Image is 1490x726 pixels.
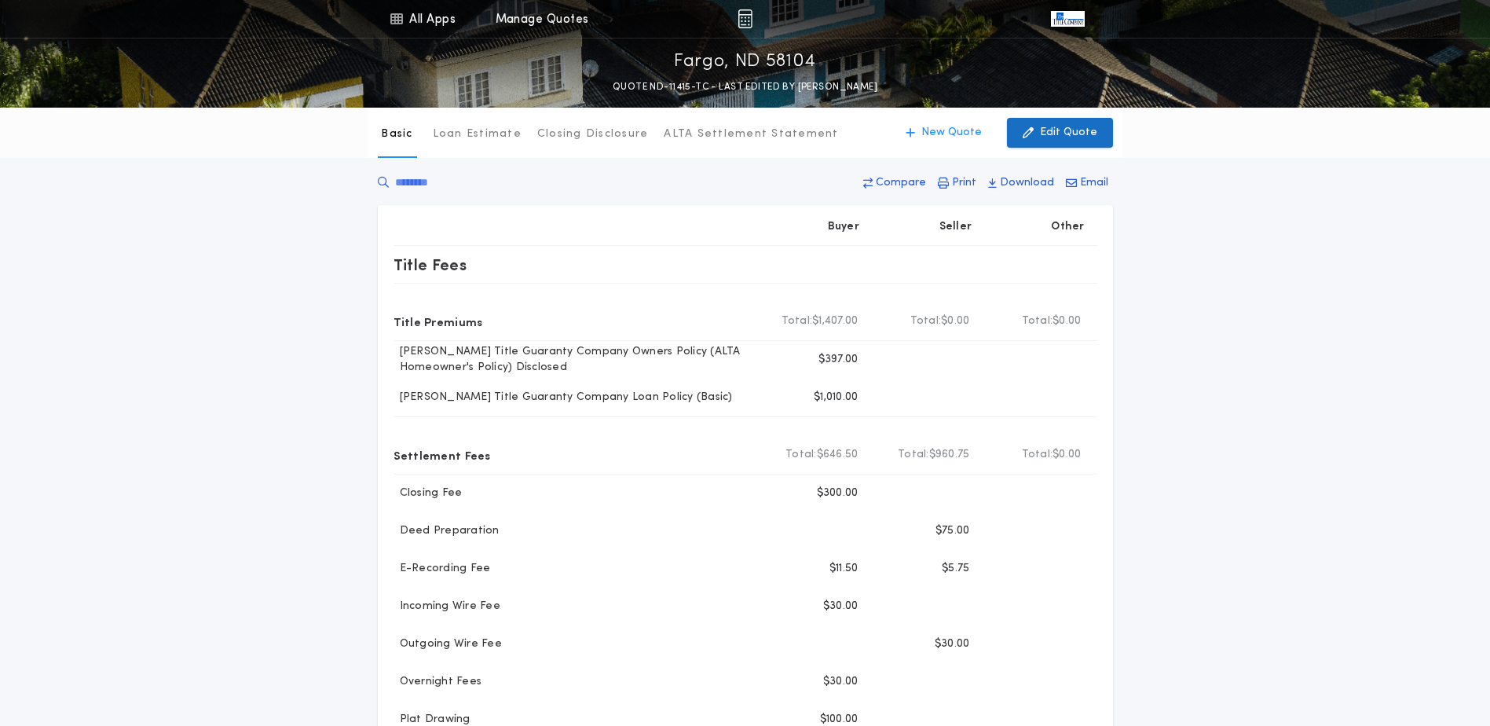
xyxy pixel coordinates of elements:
p: Loan Estimate [433,126,522,142]
p: Title Premiums [394,309,483,334]
span: $1,407.00 [812,313,858,329]
p: Title Fees [394,252,467,277]
p: $30.00 [823,674,858,690]
button: New Quote [890,118,998,148]
p: Email [1080,175,1108,191]
p: $75.00 [935,523,970,539]
button: Edit Quote [1007,118,1113,148]
p: ALTA Settlement Statement [664,126,838,142]
p: [PERSON_NAME] Title Guaranty Company Loan Policy (Basic) [394,390,733,405]
p: Other [1051,219,1084,235]
button: Print [933,169,981,197]
b: Total: [1022,447,1053,463]
span: $0.00 [1053,313,1081,329]
b: Total: [1022,313,1053,329]
p: QUOTE ND-11415-TC - LAST EDITED BY [PERSON_NAME] [613,79,877,95]
button: Compare [858,169,931,197]
p: Edit Quote [1040,125,1097,141]
p: Compare [876,175,926,191]
p: E-Recording Fee [394,561,491,577]
p: $30.00 [935,636,970,652]
p: Deed Preparation [394,523,500,539]
p: $11.50 [829,561,858,577]
p: Settlement Fees [394,442,491,467]
p: Seller [939,219,972,235]
p: New Quote [921,125,982,141]
p: Closing Disclosure [537,126,649,142]
p: $1,010.00 [814,390,858,405]
span: $0.00 [941,313,969,329]
p: Download [1000,175,1054,191]
span: $0.00 [1053,447,1081,463]
b: Total: [898,447,929,463]
p: [PERSON_NAME] Title Guaranty Company Owners Policy (ALTA Homeowner's Policy) Disclosed [394,344,760,376]
button: Email [1061,169,1113,197]
p: Closing Fee [394,486,463,501]
p: Incoming Wire Fee [394,599,500,614]
img: img [738,9,752,28]
button: Download [983,169,1059,197]
p: Buyer [828,219,859,235]
p: $5.75 [942,561,969,577]
p: $30.00 [823,599,858,614]
b: Total: [910,313,942,329]
p: $397.00 [818,352,858,368]
p: Overnight Fees [394,674,482,690]
p: Basic [381,126,412,142]
p: Outgoing Wire Fee [394,636,502,652]
span: $646.50 [817,447,858,463]
p: Print [952,175,976,191]
img: vs-icon [1051,11,1084,27]
span: $960.75 [929,447,970,463]
p: $300.00 [817,486,858,501]
p: Fargo, ND 58104 [674,49,816,75]
b: Total: [785,447,817,463]
b: Total: [782,313,813,329]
